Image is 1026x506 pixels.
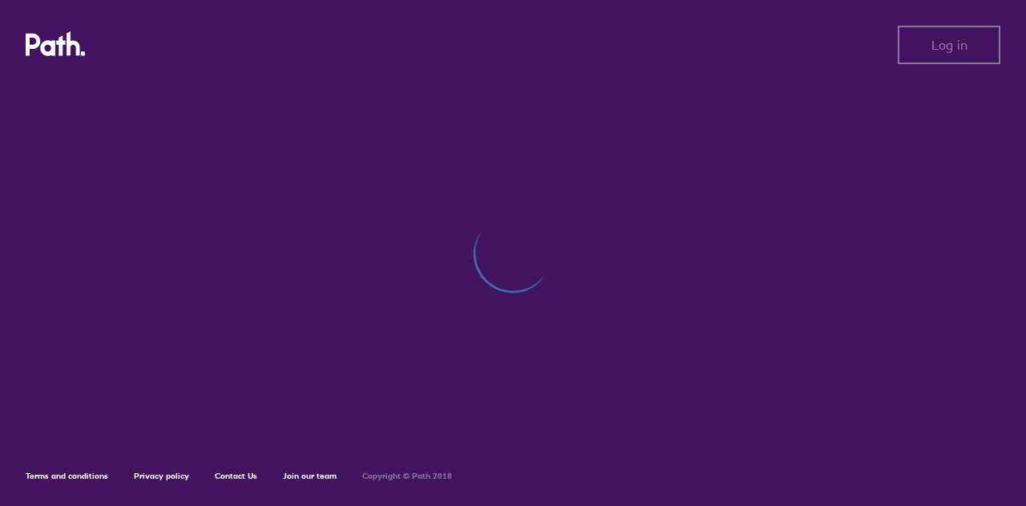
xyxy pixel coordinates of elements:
[931,38,967,52] span: Log in
[26,471,108,481] a: Terms and conditions
[134,471,189,481] a: Privacy policy
[898,26,1000,64] button: Log in
[283,471,337,481] a: Join our team
[215,471,257,481] a: Contact Us
[362,472,452,481] h6: Copyright © Path 2018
